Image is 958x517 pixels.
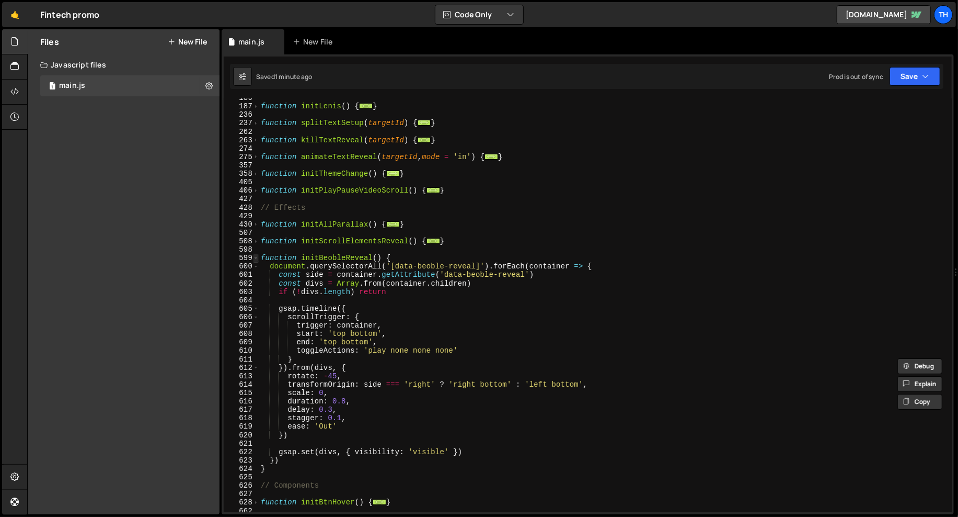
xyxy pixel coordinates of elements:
[224,229,259,237] div: 507
[224,279,259,288] div: 602
[224,406,259,414] div: 617
[418,137,431,142] span: ...
[224,204,259,212] div: 428
[224,414,259,422] div: 618
[224,119,259,127] div: 237
[829,72,883,81] div: Prod is out of sync
[224,372,259,380] div: 613
[224,237,259,245] div: 508
[224,422,259,431] div: 619
[224,490,259,498] div: 627
[224,262,259,271] div: 600
[256,72,313,81] div: Saved
[224,186,259,195] div: 406
[418,120,431,126] span: ...
[238,37,264,47] div: main.js
[224,355,259,364] div: 611
[224,220,259,229] div: 430
[224,338,259,346] div: 609
[484,154,498,160] span: ...
[224,465,259,473] div: 624
[2,2,28,27] a: 🤙
[168,38,207,46] button: New File
[224,110,259,119] div: 236
[224,431,259,440] div: 620
[224,288,259,296] div: 603
[373,499,386,505] span: ...
[897,376,942,392] button: Explain
[426,187,440,193] span: ...
[224,212,259,220] div: 429
[224,195,259,203] div: 427
[224,153,259,161] div: 275
[224,330,259,338] div: 608
[224,507,259,515] div: 662
[224,128,259,136] div: 262
[28,54,220,75] div: Javascript files
[275,72,313,81] div: 1 minute ago
[426,238,440,244] span: ...
[224,170,259,178] div: 358
[49,83,55,91] span: 1
[360,103,373,109] span: ...
[224,254,259,262] div: 599
[386,171,400,176] span: ...
[293,37,337,47] div: New File
[224,296,259,305] div: 604
[224,178,259,186] div: 405
[934,5,953,24] a: Th
[837,5,931,24] a: [DOMAIN_NAME]
[224,102,259,110] div: 187
[224,364,259,372] div: 612
[224,161,259,170] div: 357
[224,481,259,490] div: 626
[224,473,259,481] div: 625
[224,245,259,254] div: 598
[224,305,259,313] div: 605
[224,389,259,397] div: 615
[435,5,523,24] button: Code Only
[40,8,99,21] div: Fintech promo
[224,271,259,279] div: 601
[40,75,220,96] div: 16948/46441.js
[224,440,259,448] div: 621
[890,67,940,86] button: Save
[224,397,259,406] div: 616
[897,358,942,374] button: Debug
[224,498,259,507] div: 628
[224,313,259,321] div: 606
[40,36,59,48] h2: Files
[897,394,942,410] button: Copy
[224,346,259,355] div: 610
[224,321,259,330] div: 607
[59,81,85,91] div: main.js
[224,144,259,153] div: 274
[224,380,259,389] div: 614
[224,94,259,102] div: 186
[224,136,259,144] div: 263
[224,456,259,465] div: 623
[224,448,259,456] div: 622
[386,221,400,227] span: ...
